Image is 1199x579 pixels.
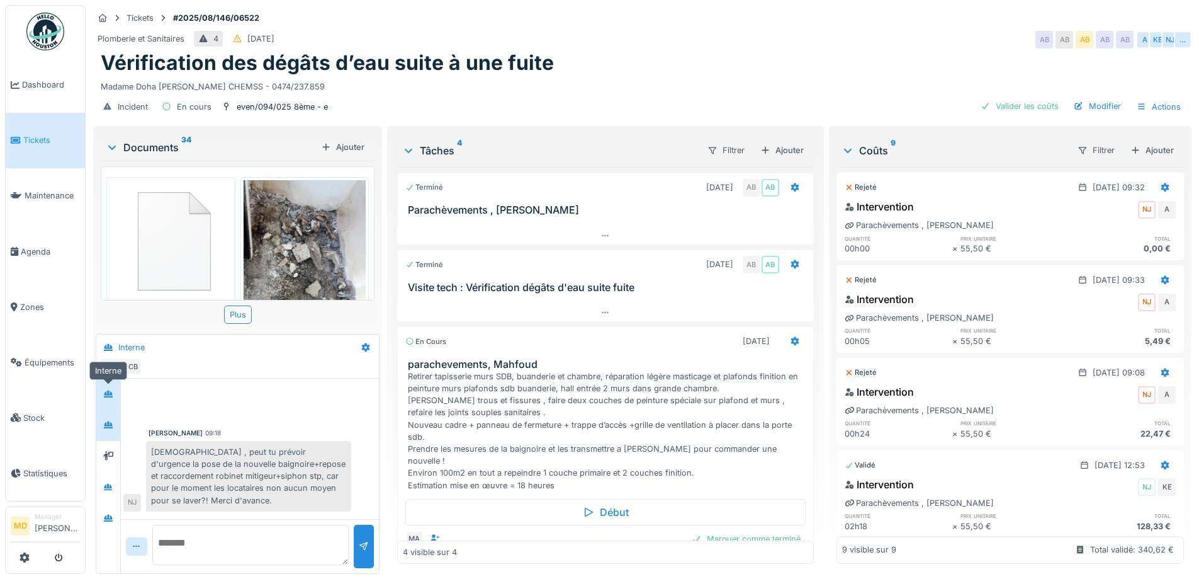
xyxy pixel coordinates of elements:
a: Dashboard [6,57,85,113]
h6: total [1068,326,1176,335]
span: Stock [23,412,80,424]
span: Dashboard [22,79,80,91]
div: Terminé [405,260,443,270]
div: Terminé [405,182,443,193]
h6: prix unitaire [960,234,1068,243]
a: Équipements [6,335,85,390]
div: A [1158,294,1176,311]
div: 55,50 € [960,335,1068,347]
div: Plomberie et Sanitaires [98,33,184,45]
strong: #2025/08/146/06522 [168,12,264,24]
div: Manager [35,512,80,522]
span: Zones [20,301,80,313]
h1: Vérification des dégâts d’eau suite à une fuite [101,51,554,75]
div: × [952,243,960,255]
div: 55,50 € [960,428,1068,440]
h6: total [1068,512,1176,520]
div: Parachèvements , [PERSON_NAME] [845,219,994,231]
img: Badge_color-CXgf-gQk.svg [26,13,64,50]
div: A [1136,31,1154,49]
div: Intervention [845,199,914,214]
h6: prix unitaire [960,419,1068,427]
div: [DATE] [706,181,733,193]
div: CB [124,358,142,375]
span: Équipements [25,357,80,369]
div: Retirer tapisserie murs SDB, buanderie et chambre, réparation légère masticage et plafonds finiti... [408,370,808,491]
div: En cours [177,101,211,113]
div: 09:18 [205,428,221,438]
div: [DATE] 09:08 [1093,367,1145,379]
div: even/094/025 8ème - e [237,101,328,113]
a: Zones [6,279,85,335]
div: [PERSON_NAME] [149,428,203,438]
div: AB [743,179,760,197]
h6: quantité [845,419,952,427]
div: Filtrer [702,141,750,159]
h6: total [1068,419,1176,427]
h3: Visite tech : Vérification dégâts d'eau suite fuite [408,282,808,294]
div: AB [743,256,760,273]
div: AB [1035,31,1053,49]
div: Rejeté [845,367,877,378]
div: KE [1149,31,1166,49]
div: Tâches [402,143,696,158]
div: AB [762,256,779,273]
h6: quantité [845,234,952,243]
div: [DATE] [706,258,733,270]
div: Ajouter [755,142,809,159]
div: AB [1116,31,1134,49]
div: 128,33 € [1068,520,1176,532]
span: Maintenance [25,190,80,202]
div: [DATE] [743,335,770,347]
div: Validé [845,460,875,471]
div: [DATE] [247,33,274,45]
div: Rejeté [845,275,877,285]
div: Parachèvements , [PERSON_NAME] [845,312,994,324]
div: 55,50 € [960,243,1068,255]
div: Interne [118,341,145,353]
a: Agenda [6,224,85,279]
div: MD [99,358,116,375]
div: AB [1055,31,1073,49]
h3: parachevements, Mahfoud [408,358,808,370]
div: NJ [1138,294,1156,311]
h6: quantité [845,326,952,335]
div: Filtrer [1072,141,1120,159]
div: [DATE] 09:32 [1093,181,1145,193]
h6: total [1068,234,1176,243]
div: Incident [118,101,148,113]
div: 0,00 € [1068,243,1176,255]
sup: 34 [181,140,191,155]
div: A [1158,386,1176,404]
span: Agenda [21,246,80,258]
div: Tickets [127,12,154,24]
sup: 4 [457,143,462,158]
div: 5,49 € [1068,335,1176,347]
a: MD Manager[PERSON_NAME] [11,512,80,542]
span: Tickets [23,134,80,146]
div: × [952,428,960,440]
li: MD [11,517,30,536]
div: NJ [123,494,141,512]
div: Modifier [1069,98,1126,115]
div: NJ [1161,31,1179,49]
img: 31pqnrq5lkua48wynzp0saxdxjl4 [244,180,366,343]
div: AB [1076,31,1093,49]
a: Maintenance [6,168,85,224]
h6: prix unitaire [960,512,1068,520]
a: Stock [6,390,85,445]
div: Ajouter [1125,142,1179,159]
div: Rejeté [845,182,877,193]
div: Ajouter [316,139,369,156]
div: Intervention [845,384,914,399]
div: Intervention [845,477,914,492]
div: Documents [106,140,316,155]
div: NJ [1138,478,1156,496]
sup: 9 [891,143,896,158]
div: [DEMOGRAPHIC_DATA] , peut tu prévoir d'urgence la pose de la nouvelle baignoire+repose et raccord... [146,441,351,512]
img: 84750757-fdcc6f00-afbb-11ea-908a-1074b026b06b.png [110,180,232,297]
div: Parachèvements , [PERSON_NAME] [845,404,994,416]
div: … [1174,31,1191,49]
div: Début [405,499,805,525]
div: 02h18 [845,520,952,532]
